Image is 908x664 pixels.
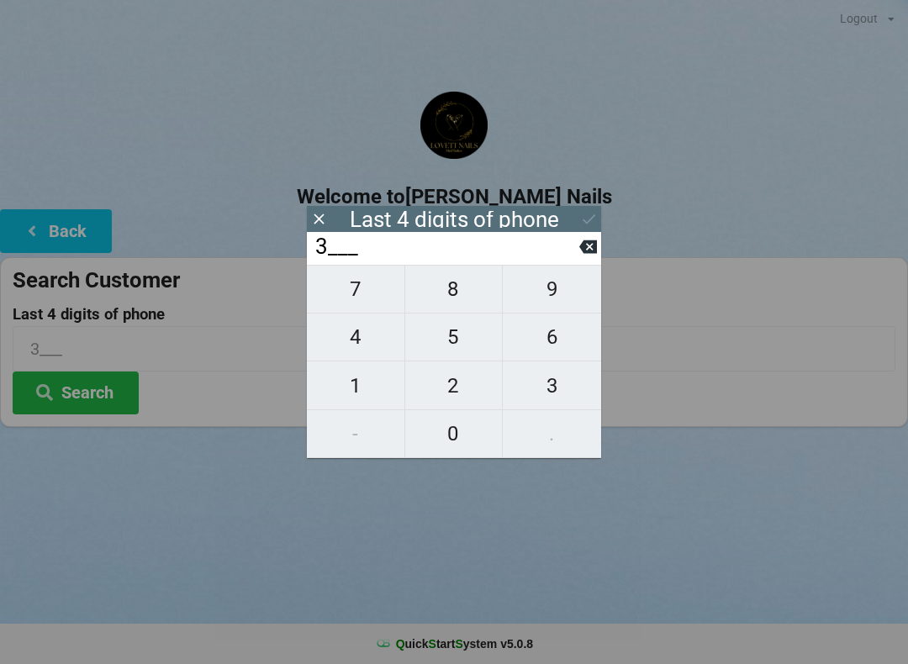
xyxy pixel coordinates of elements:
button: 4 [307,314,405,361]
span: 6 [503,319,601,355]
button: 6 [503,314,601,361]
button: 2 [405,361,504,409]
div: Last 4 digits of phone [350,211,559,228]
span: 7 [307,271,404,307]
span: 3 [503,368,601,403]
span: 8 [405,271,503,307]
span: 9 [503,271,601,307]
button: 5 [405,314,504,361]
button: 0 [405,410,504,458]
button: 9 [503,265,601,314]
button: 7 [307,265,405,314]
button: 1 [307,361,405,409]
span: 1 [307,368,404,403]
button: 3 [503,361,601,409]
button: 8 [405,265,504,314]
span: 4 [307,319,404,355]
span: 5 [405,319,503,355]
span: 0 [405,416,503,451]
span: 2 [405,368,503,403]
